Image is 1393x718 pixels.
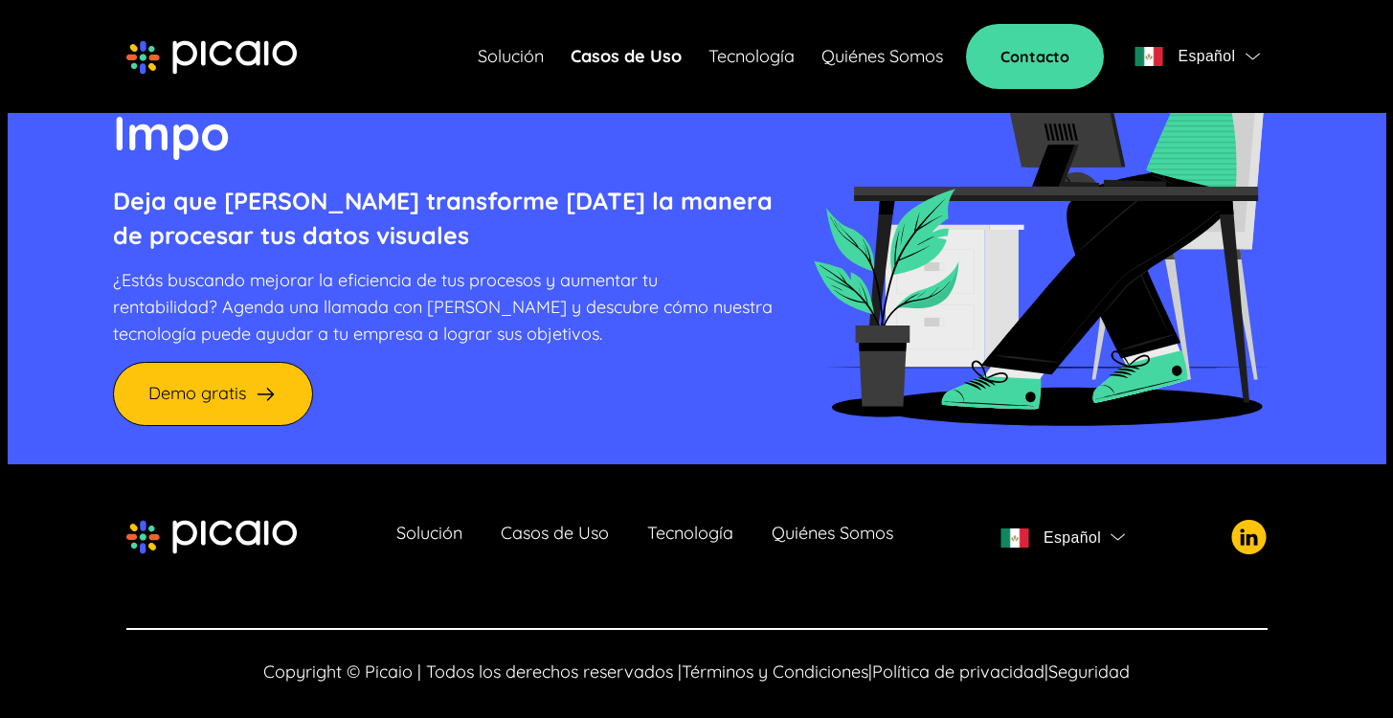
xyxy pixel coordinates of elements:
a: Contacto [966,24,1104,89]
img: picaio-logo [126,40,297,75]
a: Quiénes Somos [772,524,893,550]
a: Casos de Uso [501,524,609,550]
a: Quiénes Somos [821,43,943,70]
img: flag [1135,47,1163,66]
a: Tecnología [708,43,795,70]
a: Tecnología [647,524,733,550]
span: | [1045,661,1048,683]
p: ¿Estás buscando mejorar la eficiencia de tus procesos y aumentar tu rentabilidad? Agenda una llam... [113,267,773,348]
span: Copyright © Picaio | Todos los derechos reservados | [263,661,682,683]
img: flag [1000,528,1029,548]
img: arrow-right [254,382,278,406]
span: Impo [113,102,230,163]
a: Casos de Uso [571,43,682,70]
img: flag [1246,53,1260,60]
span: | [868,661,872,683]
span: Español [1178,43,1235,70]
span: Español [1044,525,1101,551]
a: Solución [396,524,462,550]
a: Seguridad [1048,661,1130,683]
a: Demo gratis [113,362,313,426]
a: Solución [478,43,544,70]
button: flagEspañolflag [993,519,1133,557]
button: flagEspañolflag [1127,37,1267,76]
img: flag [1111,533,1125,541]
p: Deja que [PERSON_NAME] transforme [DATE] la manera de procesar tus datos visuales [113,184,773,253]
a: Términos y Condiciones [682,661,868,683]
img: picaio-logo [126,520,297,554]
a: Política de privacidad [872,661,1045,683]
img: picaio-socal-logo [1231,520,1267,554]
